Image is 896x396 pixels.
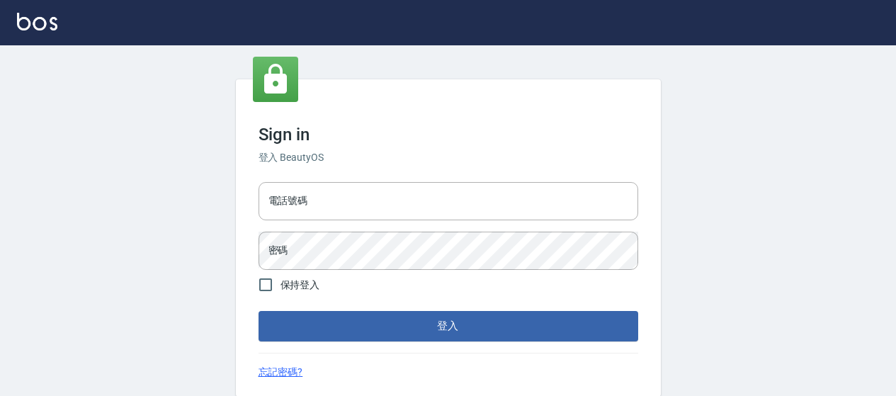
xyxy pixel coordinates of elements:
[259,150,638,165] h6: 登入 BeautyOS
[259,365,303,380] a: 忘記密碼?
[259,311,638,341] button: 登入
[259,125,638,145] h3: Sign in
[17,13,57,30] img: Logo
[280,278,320,293] span: 保持登入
